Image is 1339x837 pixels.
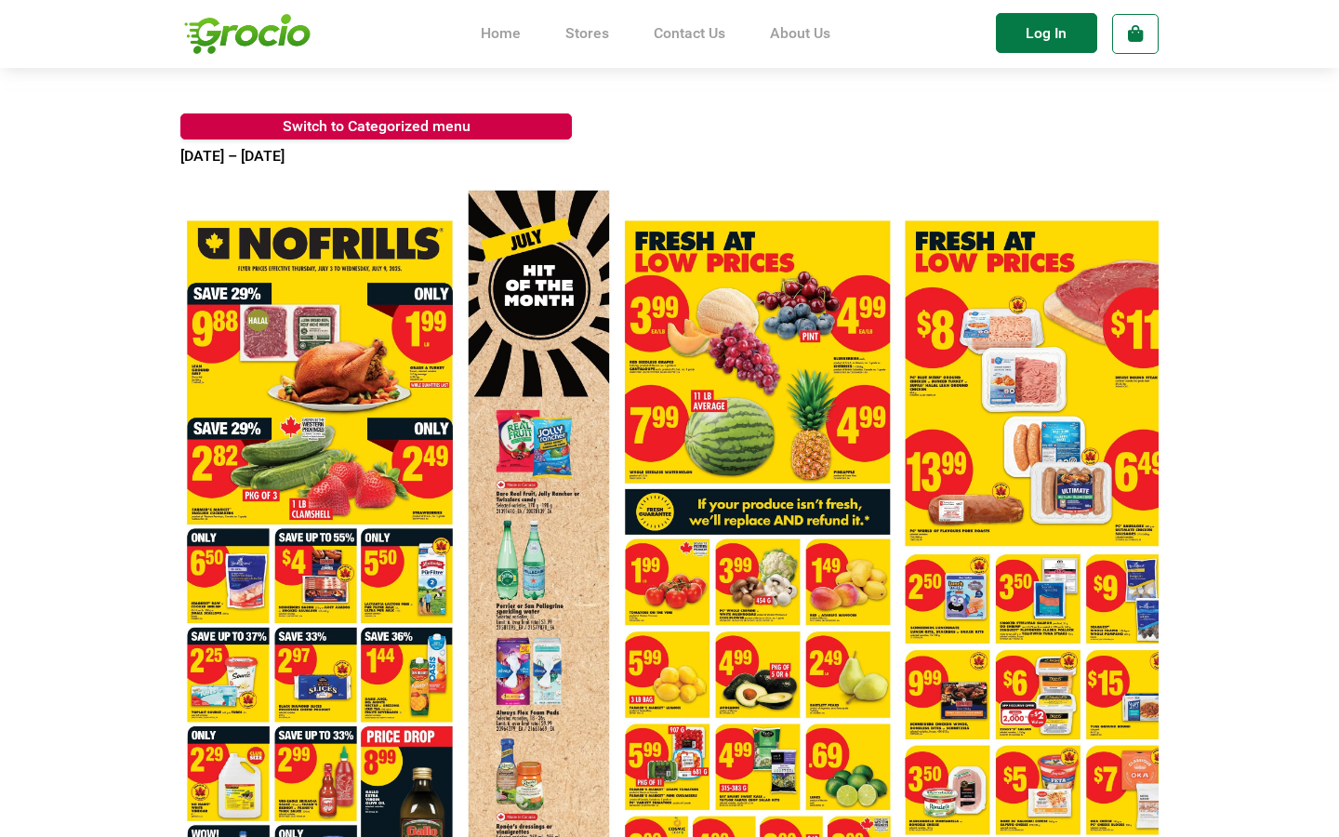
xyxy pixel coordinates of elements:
p: [DATE] – [DATE] [180,149,1158,164]
a: Switch to Categorized menu [180,113,571,139]
li: Log In [996,13,1097,53]
a: Home [481,24,521,42]
a: Log In [996,13,1112,54]
a: Stores [565,24,609,42]
img: grocio [180,5,314,63]
a: About Us [770,24,830,42]
a: Contact Us [654,24,725,42]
